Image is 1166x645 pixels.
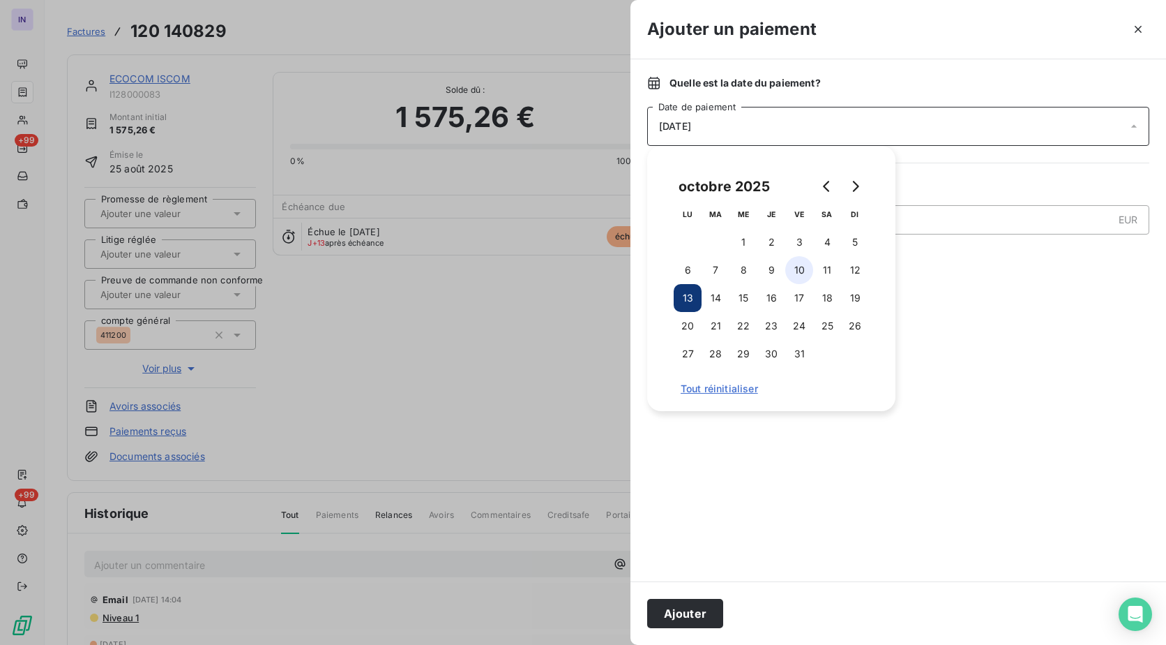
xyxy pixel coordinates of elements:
button: 3 [785,228,813,256]
button: 14 [702,284,729,312]
th: vendredi [785,200,813,228]
th: samedi [813,200,841,228]
button: 13 [674,284,702,312]
button: Go to next month [841,172,869,200]
button: 7 [702,256,729,284]
div: Open Intercom Messenger [1119,598,1152,631]
button: 2 [757,228,785,256]
button: 15 [729,284,757,312]
button: 23 [757,312,785,340]
span: Tout réinitialiser [681,383,862,394]
button: 12 [841,256,869,284]
h3: Ajouter un paiement [647,17,817,42]
button: 18 [813,284,841,312]
button: 1 [729,228,757,256]
span: Quelle est la date du paiement ? [669,76,821,90]
button: 4 [813,228,841,256]
button: 29 [729,340,757,368]
button: 31 [785,340,813,368]
button: 10 [785,256,813,284]
button: 26 [841,312,869,340]
button: 16 [757,284,785,312]
span: Nouveau solde dû : [647,246,1149,260]
button: 9 [757,256,785,284]
button: 5 [841,228,869,256]
div: octobre 2025 [674,175,775,198]
button: 27 [674,340,702,368]
button: 28 [702,340,729,368]
button: 21 [702,312,729,340]
button: Ajouter [647,599,723,628]
th: lundi [674,200,702,228]
button: 24 [785,312,813,340]
button: 20 [674,312,702,340]
span: [DATE] [659,121,691,132]
th: mardi [702,200,729,228]
button: 6 [674,256,702,284]
button: 8 [729,256,757,284]
button: 11 [813,256,841,284]
th: dimanche [841,200,869,228]
button: 25 [813,312,841,340]
button: 22 [729,312,757,340]
button: 19 [841,284,869,312]
button: 17 [785,284,813,312]
th: jeudi [757,200,785,228]
button: 30 [757,340,785,368]
th: mercredi [729,200,757,228]
button: Go to previous month [813,172,841,200]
